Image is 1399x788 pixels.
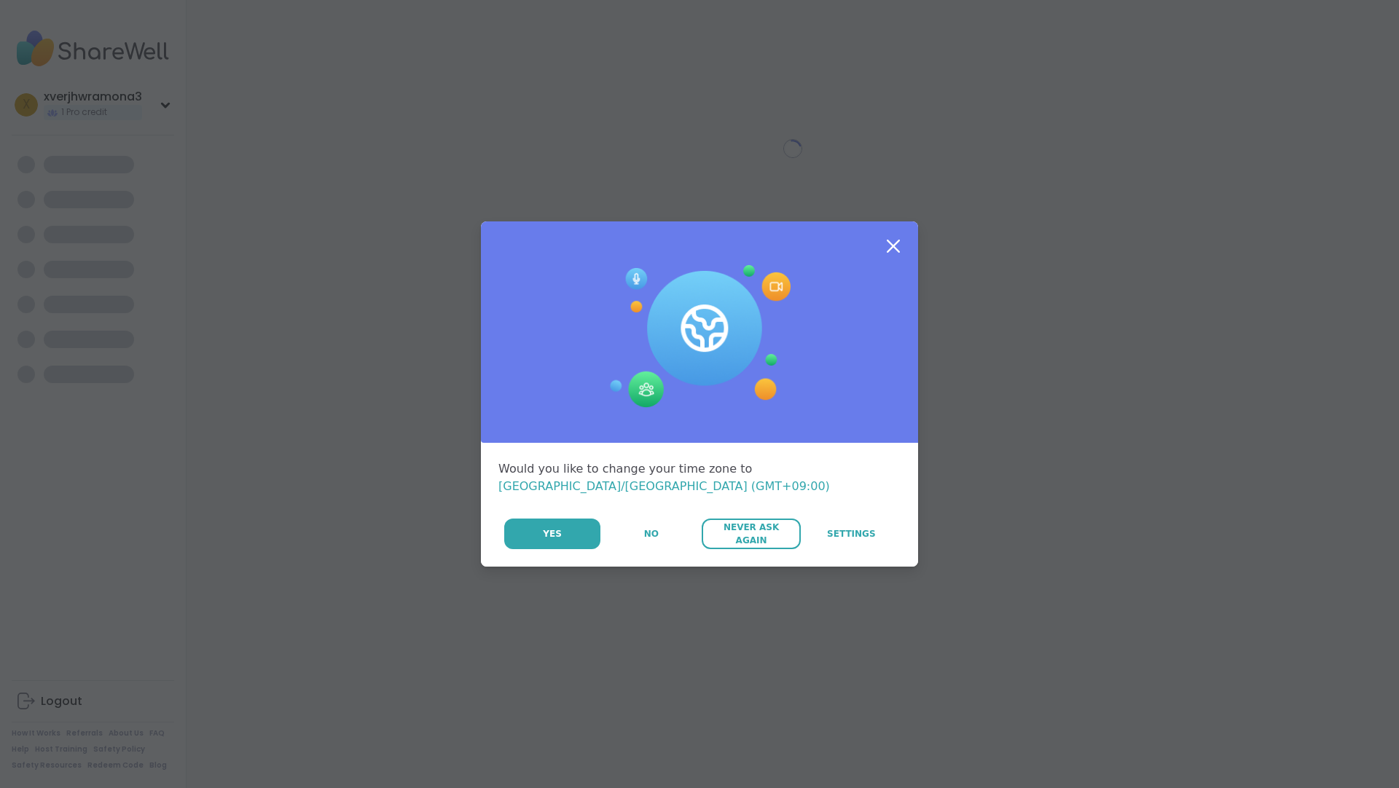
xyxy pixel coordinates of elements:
[498,460,901,495] div: Would you like to change your time zone to
[602,519,700,549] button: No
[702,519,800,549] button: Never Ask Again
[504,519,600,549] button: Yes
[802,519,901,549] a: Settings
[827,527,876,540] span: Settings
[709,521,793,547] span: Never Ask Again
[644,527,659,540] span: No
[498,479,830,493] span: [GEOGRAPHIC_DATA]/[GEOGRAPHIC_DATA] (GMT+09:00)
[608,265,791,408] img: Session Experience
[543,527,562,540] span: Yes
